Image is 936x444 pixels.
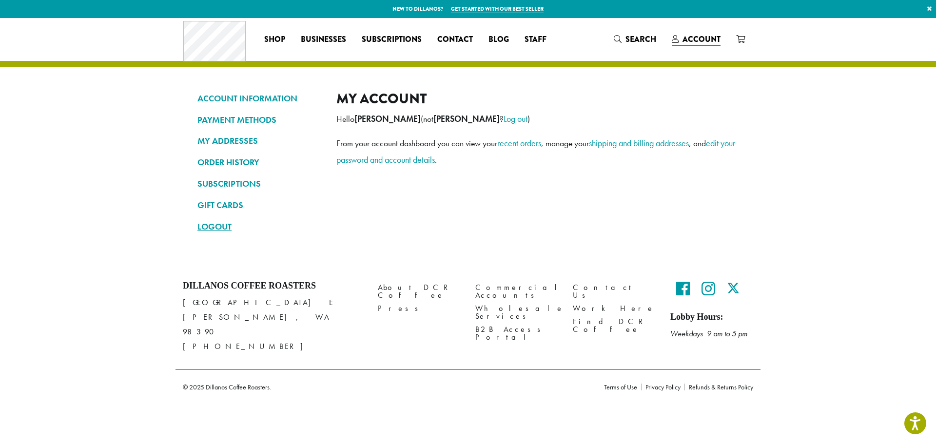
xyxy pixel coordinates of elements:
[517,32,554,47] a: Staff
[504,113,527,124] a: Log out
[183,295,363,354] p: [GEOGRAPHIC_DATA] E [PERSON_NAME], WA 98390 [PHONE_NUMBER]
[197,133,322,149] a: MY ADDRESSES
[573,315,656,336] a: Find DCR Coffee
[378,281,461,302] a: About DCR Coffee
[525,34,546,46] span: Staff
[684,384,753,390] a: Refunds & Returns Policy
[197,197,322,213] a: GIFT CARDS
[625,34,656,45] span: Search
[451,5,544,13] a: Get started with our best seller
[197,90,322,243] nav: Account pages
[475,302,558,323] a: Wholesale Services
[264,34,285,46] span: Shop
[606,31,664,47] a: Search
[433,114,500,124] strong: [PERSON_NAME]
[670,312,753,323] h5: Lobby Hours:
[437,34,473,46] span: Contact
[488,34,509,46] span: Blog
[336,111,739,127] p: Hello (not ? )
[197,112,322,128] a: PAYMENT METHODS
[682,34,721,45] span: Account
[197,154,322,171] a: ORDER HISTORY
[670,328,747,339] em: Weekdays 9 am to 5 pm
[197,175,322,192] a: SUBSCRIPTIONS
[354,114,421,124] strong: [PERSON_NAME]
[573,281,656,302] a: Contact Us
[604,384,641,390] a: Terms of Use
[573,302,656,315] a: Work Here
[589,137,689,149] a: shipping and billing addresses
[183,281,363,291] h4: Dillanos Coffee Roasters
[362,34,422,46] span: Subscriptions
[256,32,293,47] a: Shop
[336,135,739,168] p: From your account dashboard you can view your , manage your , and .
[183,384,589,390] p: © 2025 Dillanos Coffee Roasters.
[197,218,322,235] a: LOGOUT
[378,302,461,315] a: Press
[475,281,558,302] a: Commercial Accounts
[497,137,541,149] a: recent orders
[197,90,322,107] a: ACCOUNT INFORMATION
[475,323,558,344] a: B2B Access Portal
[641,384,684,390] a: Privacy Policy
[336,90,739,107] h2: My account
[301,34,346,46] span: Businesses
